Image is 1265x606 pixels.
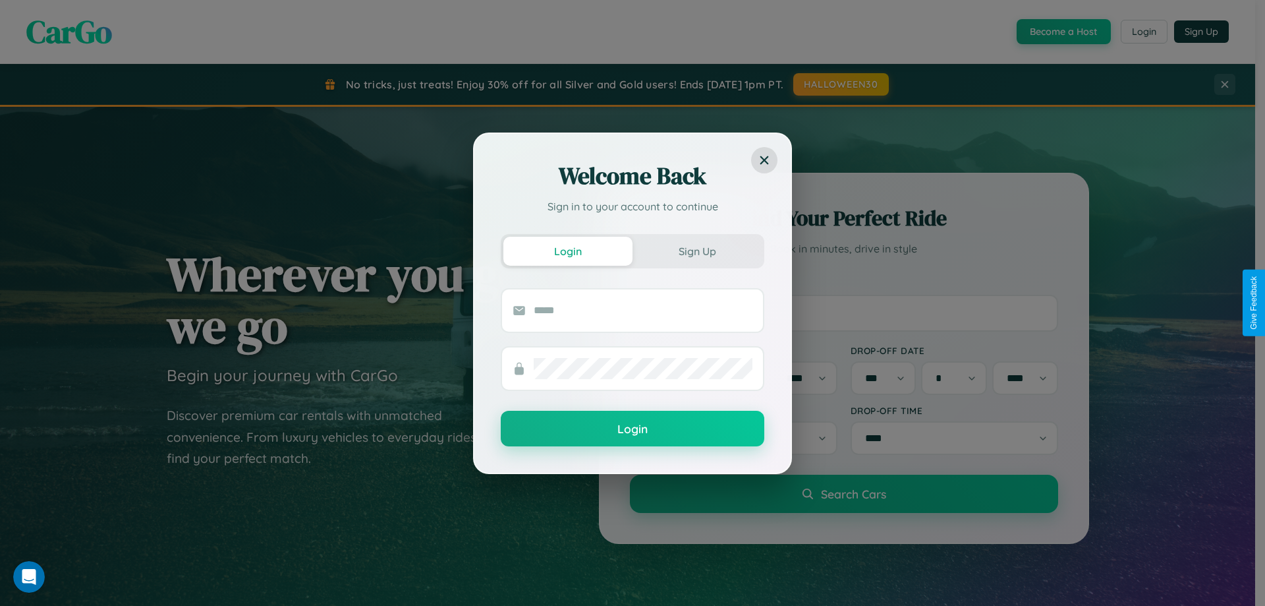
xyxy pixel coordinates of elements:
[501,198,764,214] p: Sign in to your account to continue
[501,160,764,192] h2: Welcome Back
[632,237,762,266] button: Sign Up
[503,237,632,266] button: Login
[501,411,764,446] button: Login
[1249,276,1258,330] div: Give Feedback
[13,561,45,593] iframe: Intercom live chat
